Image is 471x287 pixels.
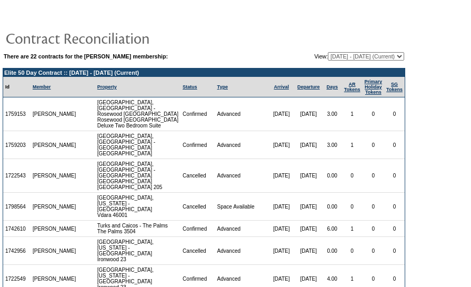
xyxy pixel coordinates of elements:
td: [DATE] [295,97,323,131]
a: ARTokens [344,82,360,92]
td: [PERSON_NAME] [31,237,78,265]
td: Cancelled [181,237,215,265]
td: 0 [384,193,405,221]
td: Advanced [215,131,268,159]
td: Cancelled [181,193,215,221]
a: SGTokens [386,82,403,92]
td: [DATE] [295,193,323,221]
td: 0 [342,237,363,265]
a: Primary HolidayTokens [365,79,383,95]
a: Status [183,84,197,90]
td: [DATE] [268,221,295,237]
td: [DATE] [295,159,323,193]
td: 1742610 [3,221,31,237]
td: 0 [384,221,405,237]
td: 0.00 [323,237,342,265]
td: 0 [384,97,405,131]
td: Advanced [215,159,268,193]
td: [GEOGRAPHIC_DATA], [GEOGRAPHIC_DATA] - [GEOGRAPHIC_DATA] [GEOGRAPHIC_DATA] [95,131,181,159]
td: [DATE] [268,159,295,193]
td: 0 [363,221,385,237]
td: 1 [342,131,363,159]
td: [DATE] [295,131,323,159]
td: 0 [384,237,405,265]
a: Departure [297,84,320,90]
td: 0 [363,193,385,221]
a: Member [33,84,51,90]
td: 3.00 [323,97,342,131]
td: [GEOGRAPHIC_DATA], [US_STATE] - [GEOGRAPHIC_DATA] Ironwood 23 [95,237,181,265]
td: 0 [384,131,405,159]
td: [PERSON_NAME] [31,97,78,131]
a: Type [217,84,228,90]
td: [PERSON_NAME] [31,221,78,237]
td: Confirmed [181,131,215,159]
td: 0 [363,97,385,131]
b: There are 22 contracts for the [PERSON_NAME] membership: [4,53,168,60]
td: 3.00 [323,131,342,159]
td: Elite 50 Day Contract :: [DATE] - [DATE] (Current) [3,68,405,77]
td: Id [3,77,31,97]
td: Advanced [215,221,268,237]
td: Turks and Caicos - The Palms The Palms 3504 [95,221,181,237]
td: 0 [384,159,405,193]
td: [DATE] [295,237,323,265]
td: [PERSON_NAME] [31,159,78,193]
td: Space Available [215,193,268,221]
a: Arrival [274,84,289,90]
td: [GEOGRAPHIC_DATA], [US_STATE] - [GEOGRAPHIC_DATA] Vdara 46001 [95,193,181,221]
a: Property [97,84,117,90]
td: 1722543 [3,159,31,193]
td: [PERSON_NAME] [31,131,78,159]
td: 6.00 [323,221,342,237]
td: 0.00 [323,193,342,221]
td: 0 [363,237,385,265]
td: 0 [342,159,363,193]
td: [PERSON_NAME] [31,193,78,221]
td: Confirmed [181,221,215,237]
td: [DATE] [268,193,295,221]
td: Advanced [215,237,268,265]
img: pgTtlContractReconciliation.gif [5,27,216,48]
td: 1 [342,221,363,237]
td: Advanced [215,97,268,131]
td: Confirmed [181,97,215,131]
td: [GEOGRAPHIC_DATA], [GEOGRAPHIC_DATA] - Rosewood [GEOGRAPHIC_DATA] Rosewood [GEOGRAPHIC_DATA] Delu... [95,97,181,131]
td: [DATE] [268,131,295,159]
td: [DATE] [268,237,295,265]
td: 1759153 [3,97,31,131]
td: [GEOGRAPHIC_DATA], [GEOGRAPHIC_DATA] - [GEOGRAPHIC_DATA] [GEOGRAPHIC_DATA] [GEOGRAPHIC_DATA] 205 [95,159,181,193]
td: 1759203 [3,131,31,159]
td: 0 [363,159,385,193]
td: 0.00 [323,159,342,193]
td: [DATE] [268,97,295,131]
a: Days [326,84,338,90]
td: 0 [342,193,363,221]
td: 0 [363,131,385,159]
td: View: [263,52,404,61]
td: Cancelled [181,159,215,193]
td: 1742956 [3,237,31,265]
td: 1798564 [3,193,31,221]
td: 1 [342,97,363,131]
td: [DATE] [295,221,323,237]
